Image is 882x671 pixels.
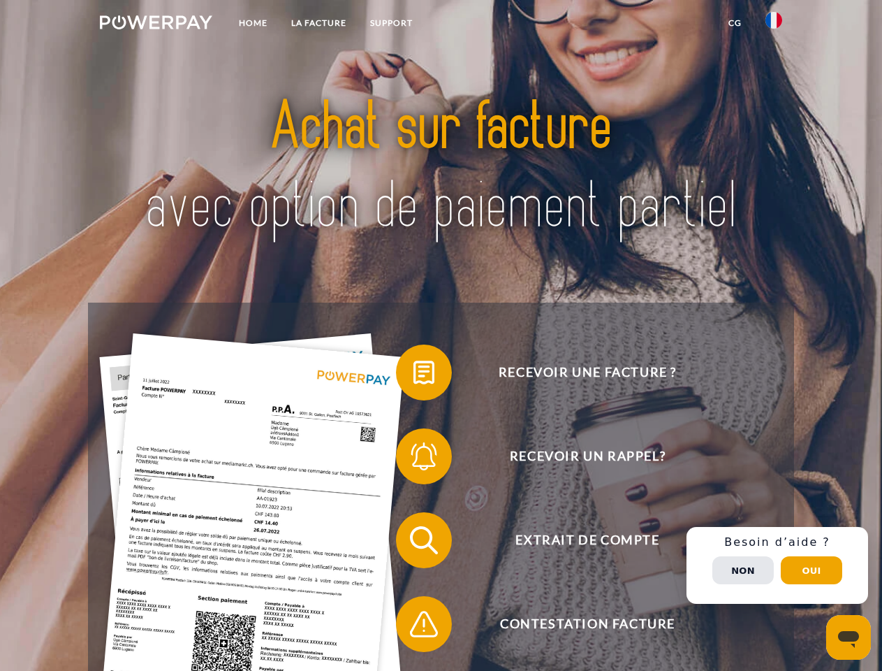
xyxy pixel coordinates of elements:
span: Recevoir une facture ? [416,345,758,401]
button: Recevoir une facture ? [396,345,759,401]
a: Support [358,10,425,36]
span: Contestation Facture [416,596,758,652]
a: LA FACTURE [279,10,358,36]
img: title-powerpay_fr.svg [133,67,749,268]
img: fr [765,12,782,29]
button: Non [712,556,774,584]
iframe: Bouton de lancement de la fenêtre de messagerie [826,615,871,660]
span: Recevoir un rappel? [416,428,758,484]
button: Oui [781,556,842,584]
button: Extrait de compte [396,512,759,568]
span: Extrait de compte [416,512,758,568]
img: qb_bill.svg [406,355,441,390]
div: Schnellhilfe [686,527,868,604]
img: qb_bell.svg [406,439,441,474]
img: qb_warning.svg [406,607,441,642]
a: CG [716,10,754,36]
h3: Besoin d’aide ? [695,535,860,549]
a: Home [227,10,279,36]
button: Recevoir un rappel? [396,428,759,484]
img: logo-powerpay-white.svg [100,15,212,29]
img: qb_search.svg [406,523,441,558]
button: Contestation Facture [396,596,759,652]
